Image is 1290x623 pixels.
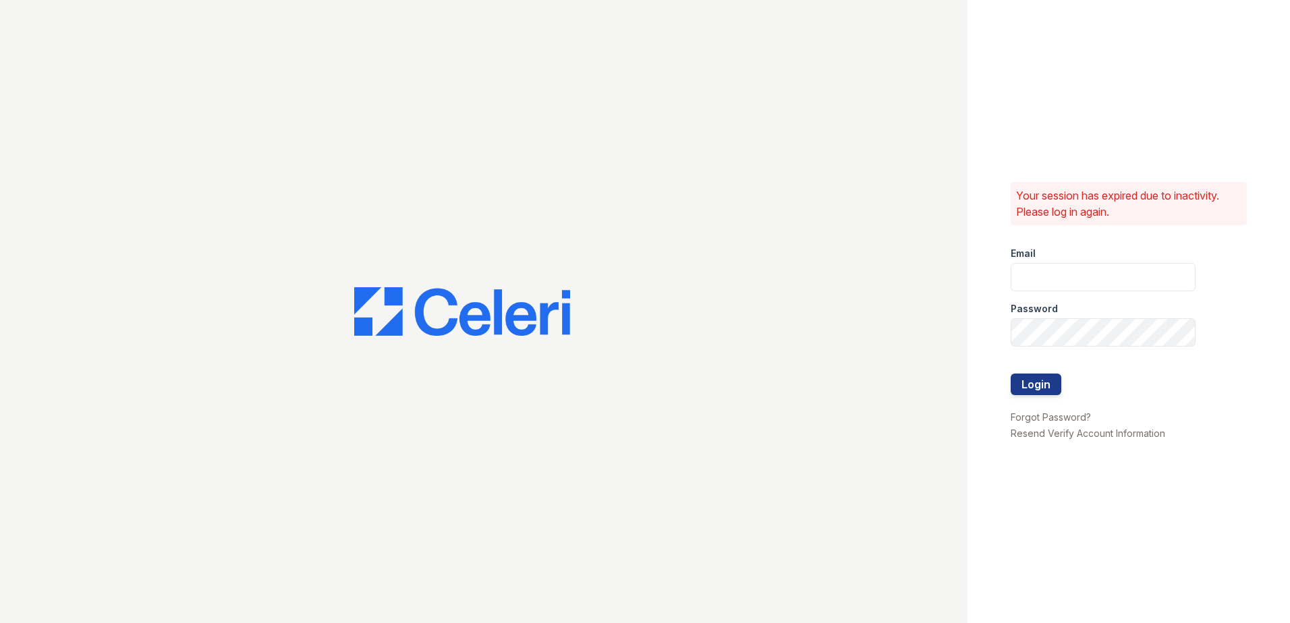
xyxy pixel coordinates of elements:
[1011,411,1091,423] a: Forgot Password?
[1016,187,1241,220] p: Your session has expired due to inactivity. Please log in again.
[1011,247,1036,260] label: Email
[354,287,570,336] img: CE_Logo_Blue-a8612792a0a2168367f1c8372b55b34899dd931a85d93a1a3d3e32e68fde9ad4.png
[1011,302,1058,316] label: Password
[1011,374,1061,395] button: Login
[1011,427,1165,439] a: Resend Verify Account Information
